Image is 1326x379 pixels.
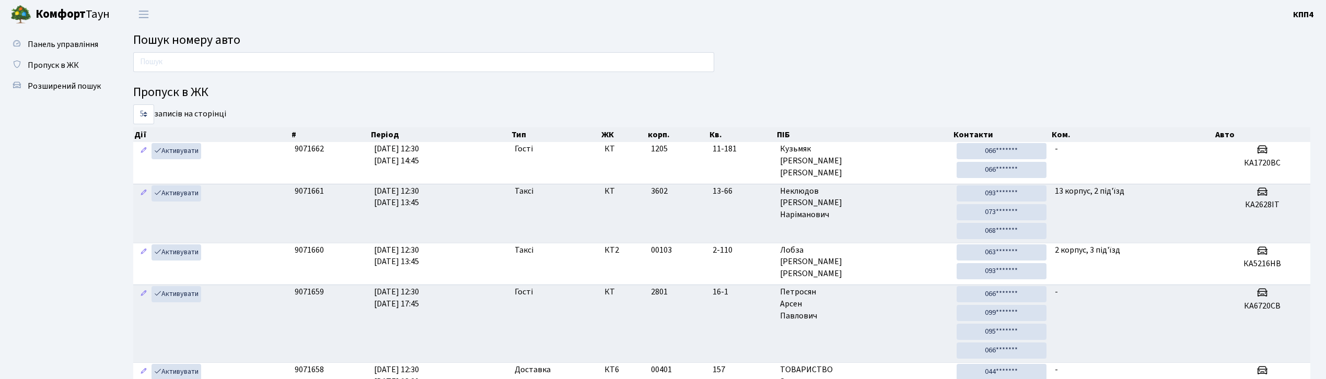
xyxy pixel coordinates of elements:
[374,143,419,167] span: [DATE] 12:30 [DATE] 14:45
[133,52,714,72] input: Пошук
[290,127,370,142] th: #
[152,143,201,159] a: Активувати
[604,244,643,256] span: КТ2
[647,127,708,142] th: корп.
[515,143,533,155] span: Гості
[1055,364,1058,375] span: -
[133,31,240,49] span: Пошук номеру авто
[1218,200,1306,210] h5: КА2628IT
[5,34,110,55] a: Панель управління
[708,127,776,142] th: Кв.
[5,55,110,76] a: Пропуск в ЖК
[28,39,98,50] span: Панель управління
[780,143,948,179] span: Кузьмяк [PERSON_NAME] [PERSON_NAME]
[600,127,647,142] th: ЖК
[137,185,150,202] a: Редагувати
[713,364,772,376] span: 157
[515,244,533,256] span: Таксі
[137,143,150,159] a: Редагувати
[780,244,948,280] span: Лобза [PERSON_NAME] [PERSON_NAME]
[133,127,290,142] th: Дії
[1218,301,1306,311] h5: КА6720СВ
[1293,8,1313,21] a: КПП4
[5,76,110,97] a: Розширений пошук
[604,286,643,298] span: КТ
[295,286,324,298] span: 9071659
[651,244,672,256] span: 00103
[10,4,31,25] img: logo.png
[133,104,154,124] select: записів на сторінці
[374,244,419,268] span: [DATE] 12:30 [DATE] 13:45
[36,6,110,23] span: Таун
[295,364,324,375] span: 9071658
[295,143,324,155] span: 9071662
[1055,286,1058,298] span: -
[131,6,157,23] button: Переключити навігацію
[1218,158,1306,168] h5: КА1720ВС
[137,286,150,302] a: Редагувати
[295,185,324,197] span: 9071661
[780,286,948,322] span: Петросян Арсен Павлович
[651,143,668,155] span: 1205
[776,127,952,142] th: ПІБ
[1293,9,1313,20] b: КПП4
[510,127,600,142] th: Тип
[604,185,643,197] span: КТ
[713,244,772,256] span: 2-110
[1214,127,1311,142] th: Авто
[1055,143,1058,155] span: -
[515,364,551,376] span: Доставка
[295,244,324,256] span: 9071660
[36,6,86,22] b: Комфорт
[133,85,1310,100] h4: Пропуск в ЖК
[28,60,79,71] span: Пропуск в ЖК
[28,80,101,92] span: Розширений пошук
[1055,185,1124,197] span: 13 корпус, 2 під'їзд
[1055,244,1120,256] span: 2 корпус, 3 під'їзд
[780,185,948,221] span: Неклюдов [PERSON_NAME] Наріманович
[152,286,201,302] a: Активувати
[370,127,510,142] th: Період
[515,185,533,197] span: Таксі
[952,127,1051,142] th: Контакти
[604,143,643,155] span: КТ
[374,185,419,209] span: [DATE] 12:30 [DATE] 13:45
[374,286,419,310] span: [DATE] 12:30 [DATE] 17:45
[1218,259,1306,269] h5: КА5216НВ
[651,364,672,375] span: 00401
[713,143,772,155] span: 11-181
[152,244,201,260] a: Активувати
[133,104,226,124] label: записів на сторінці
[1051,127,1214,142] th: Ком.
[651,185,668,197] span: 3602
[152,185,201,202] a: Активувати
[713,286,772,298] span: 16-1
[713,185,772,197] span: 13-66
[137,244,150,260] a: Редагувати
[515,286,533,298] span: Гості
[651,286,668,298] span: 2801
[604,364,643,376] span: КТ6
